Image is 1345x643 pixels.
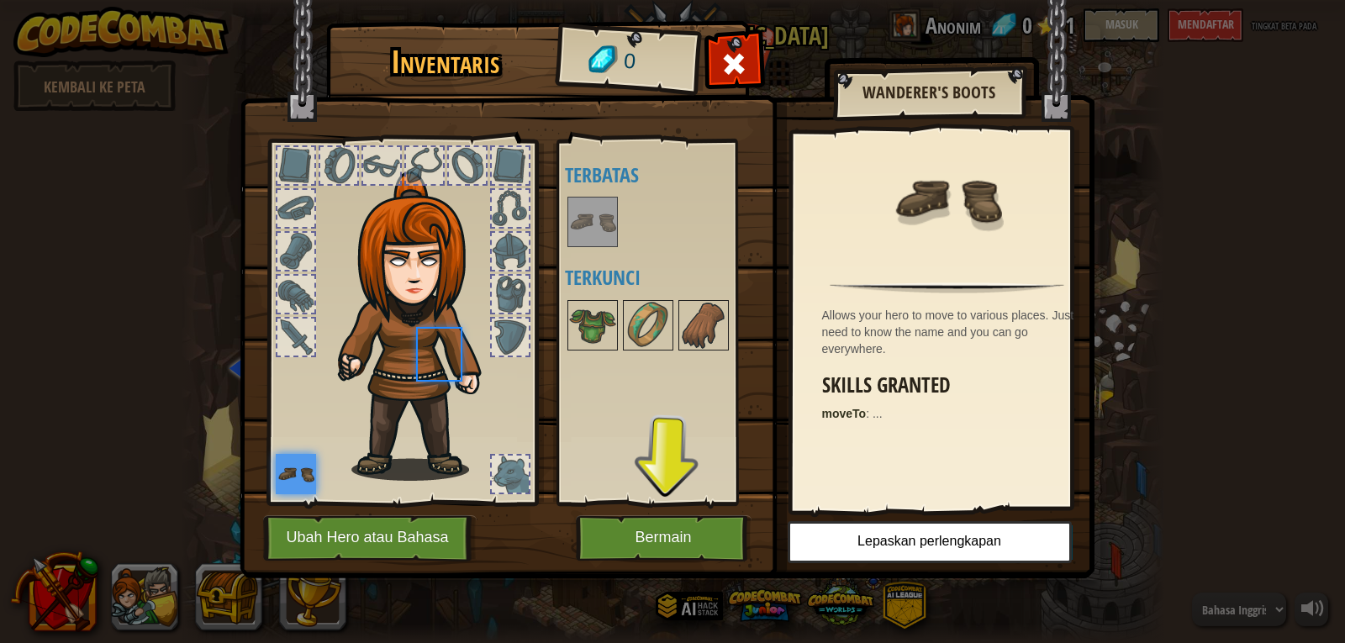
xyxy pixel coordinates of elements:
button: Bermain [576,515,752,561]
img: portrait.png [625,302,672,349]
img: portrait.png [569,198,616,245]
font: Inventaris [391,40,499,83]
div: Allows your hero to move to various places. Just need to know the name and you can go everywhere. [822,307,1081,357]
img: portrait.png [680,302,727,349]
img: portrait.png [569,302,616,349]
strong: moveTo [822,407,867,420]
h3: Skills Granted [822,374,1081,397]
font: Terbatas [565,161,639,188]
span: ... [873,407,883,420]
span: : [866,407,873,420]
font: 0 [622,49,636,73]
h2: Wanderer's Boots [850,83,1008,102]
img: portrait.png [893,145,1002,254]
font: Ubah Hero atau Bahasa [286,530,448,546]
font: Terkunci [565,264,641,291]
font: Bermain [635,530,691,546]
button: Lepaskan perlengkapan [788,521,1072,563]
img: hair_f2.png [330,171,511,481]
img: portrait.png [276,454,316,494]
img: hr.png [830,282,1063,293]
font: Lepaskan perlengkapan [857,535,1001,549]
button: Ubah Hero atau Bahasa [263,515,477,561]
